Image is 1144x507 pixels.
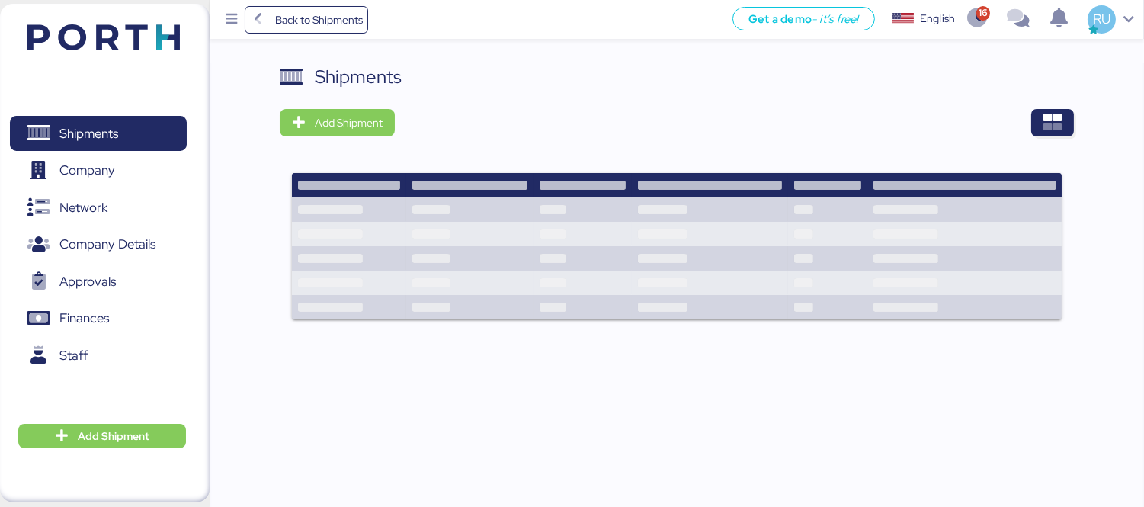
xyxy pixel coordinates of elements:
[10,227,187,262] a: Company Details
[10,190,187,225] a: Network
[245,6,369,34] a: Back to Shipments
[1093,9,1110,29] span: RU
[10,116,187,151] a: Shipments
[280,109,395,136] button: Add Shipment
[219,7,245,33] button: Menu
[59,307,109,329] span: Finances
[920,11,955,27] div: English
[10,153,187,188] a: Company
[59,123,118,145] span: Shipments
[10,338,187,373] a: Staff
[10,301,187,336] a: Finances
[315,63,402,91] div: Shipments
[315,114,383,132] span: Add Shipment
[59,159,115,181] span: Company
[18,424,186,448] button: Add Shipment
[59,233,155,255] span: Company Details
[78,427,149,445] span: Add Shipment
[59,197,107,219] span: Network
[10,264,187,299] a: Approvals
[59,345,88,367] span: Staff
[275,11,363,29] span: Back to Shipments
[59,271,116,293] span: Approvals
